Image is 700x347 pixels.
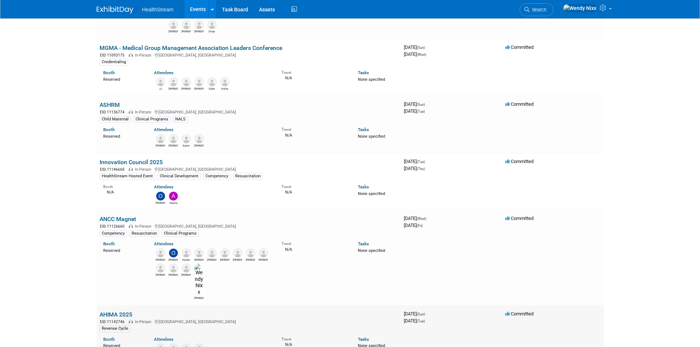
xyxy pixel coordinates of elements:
img: Wendy Nixx [194,264,204,296]
img: Brittany Caggiano [220,249,229,257]
div: Resuscitation [129,230,159,237]
span: - [426,44,427,50]
span: [DATE] [404,223,423,228]
span: None specified [358,191,385,196]
div: N/A [103,189,143,195]
div: Eric Carroll [169,272,178,277]
div: Travel [281,239,347,246]
span: - [426,159,427,164]
a: Innovation Council 2025 [100,159,163,166]
span: [DATE] [404,108,425,114]
img: Cody Forrest [208,249,216,257]
span: [DATE] [404,44,427,50]
a: Booth [103,241,115,246]
span: In-Person [135,167,154,172]
div: Tanesha Riley [194,143,204,148]
img: Aisha Roels [220,77,229,86]
div: Competency [203,173,230,180]
div: Wendy Nixx [194,296,204,300]
span: [DATE] [404,216,428,221]
span: None specified [358,248,385,253]
a: Tasks [358,337,369,342]
img: In-Person Event [129,319,133,323]
div: [GEOGRAPHIC_DATA], [GEOGRAPHIC_DATA] [100,52,398,58]
div: Kathryn Prusinski [156,143,165,148]
div: [GEOGRAPHIC_DATA], [GEOGRAPHIC_DATA] [100,109,398,115]
span: [DATE] [404,51,426,57]
img: Kathryn Prusinski [156,134,165,143]
span: None specified [358,77,385,82]
div: Competency [100,230,127,237]
img: Amanda Morinelli [182,77,191,86]
div: Reserved [103,76,143,82]
a: Tasks [358,241,369,246]
div: Reserved [103,247,143,253]
div: Clinical Development [158,173,201,180]
div: Zach Smallwood [259,257,268,262]
div: Hunter Hoffman [182,257,191,262]
img: In-Person Event [129,53,133,57]
span: - [427,216,428,221]
div: Booth [103,182,143,189]
img: Danie Buhlinger [182,134,191,143]
div: N/A [281,246,347,252]
span: (Wed) [417,217,426,221]
a: Booth [103,70,115,75]
img: Emily Brooks [156,249,165,257]
span: Committed [505,44,534,50]
div: NALS [173,116,188,123]
span: [DATE] [404,311,427,317]
img: Tawna Knight [182,20,191,29]
a: Search [520,3,553,16]
div: [GEOGRAPHIC_DATA], [GEOGRAPHIC_DATA] [100,223,398,229]
img: Diana Hickey [169,134,178,143]
span: Committed [505,311,534,317]
img: ExhibitDay [97,6,133,14]
span: Committed [505,101,534,107]
div: Travel [281,182,347,189]
img: Taylor Peverly [246,249,255,257]
img: Zach Smallwood [259,249,268,257]
div: Aisha Roels [220,86,229,91]
span: EID: 11146660 [100,167,128,171]
div: Child Maternal [100,116,131,123]
div: Amanda Morinelli [182,86,191,91]
div: Reserved [103,133,143,139]
div: Travel [281,335,347,341]
img: Gabe Glimps [208,77,216,86]
span: In-Person [135,53,154,58]
span: - [426,311,427,317]
span: (Sun) [417,312,425,316]
img: Alyssa Jones [169,192,178,200]
img: Ty Meredith [195,77,204,86]
span: (Tue) [417,109,425,113]
img: Wendy Nixx [563,4,597,12]
div: Ty Meredith [194,86,204,91]
a: Attendees [154,70,173,75]
span: (Sun) [417,102,425,106]
span: In-Person [135,110,154,115]
img: JJ Harnke [156,77,165,86]
a: Attendees [154,337,173,342]
div: Clinical Programs [162,230,199,237]
a: Tasks [358,70,369,75]
div: [GEOGRAPHIC_DATA], [GEOGRAPHIC_DATA] [100,166,398,172]
div: N/A [281,132,347,138]
div: Revenue Cycle [100,325,130,332]
img: Chuck Howell [156,264,165,272]
a: Booth [103,127,115,132]
div: Gregg Knorn [182,272,191,277]
div: Clinical Programs [133,116,170,123]
div: Emily Brooks [156,257,165,262]
div: Tawna Knight [182,29,191,33]
span: EID: 11142746 [100,320,128,324]
span: (Tue) [417,160,425,164]
img: Divya Shroff [208,20,216,29]
img: In-Person Event [129,167,133,171]
div: Gabe Glimps [207,86,216,91]
img: In-Person Event [129,224,133,228]
div: N/A [281,189,347,195]
a: Attendees [154,127,173,132]
img: William Davis [169,77,178,86]
div: Tom Heitz [169,29,178,33]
